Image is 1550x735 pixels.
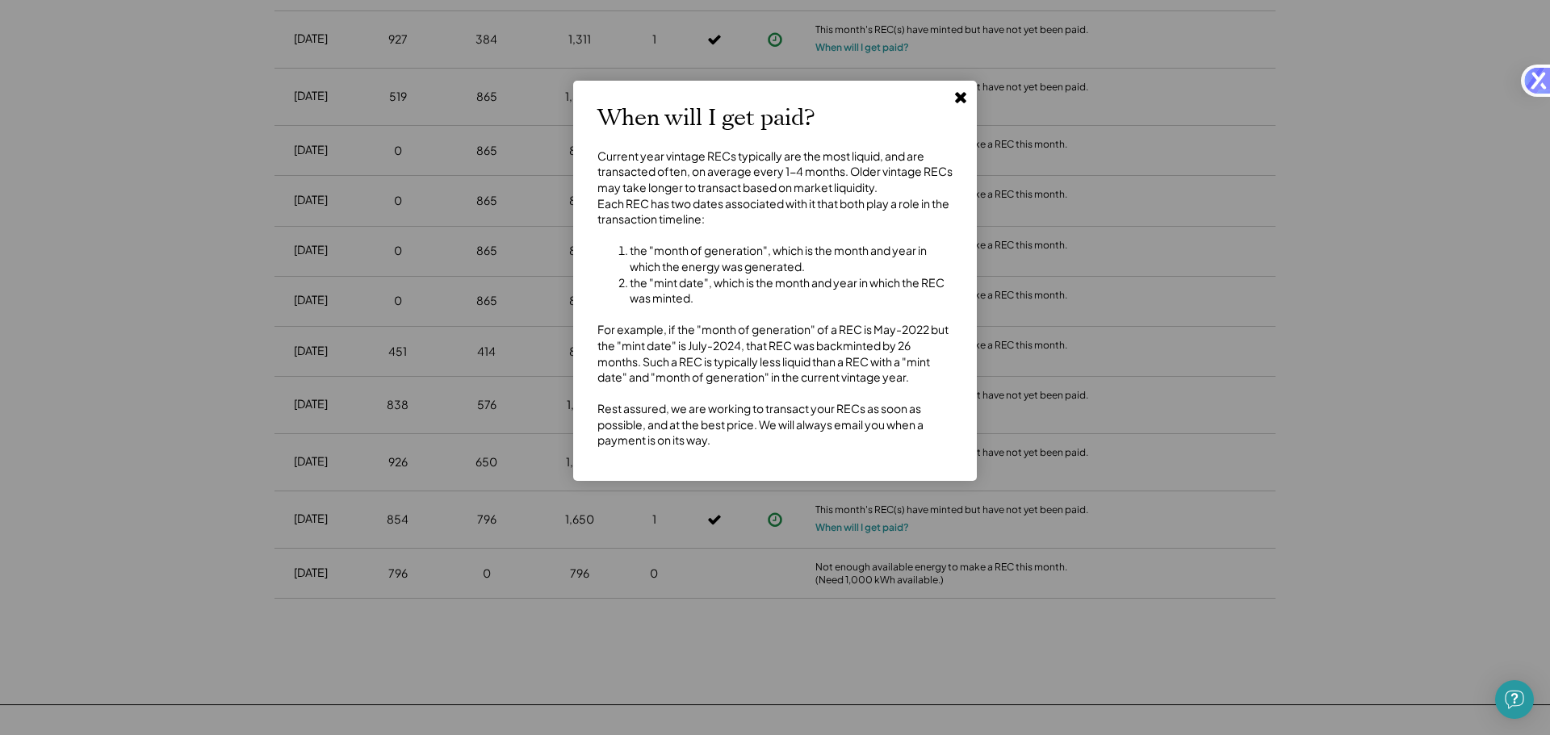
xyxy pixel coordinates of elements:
h2: When will I get paid? [597,105,815,132]
li: the "month of generation", which is the month and year in which the energy was generated. [630,243,953,274]
li: the "mint date", which is the month and year in which the REC was minted. [630,275,953,307]
div: Current year vintage RECs typically are the most liquid, and are transacted often, on average eve... [597,148,953,449]
img: Xilo Logo [1521,65,1550,97]
div: Open Intercom Messenger [1495,680,1534,719]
